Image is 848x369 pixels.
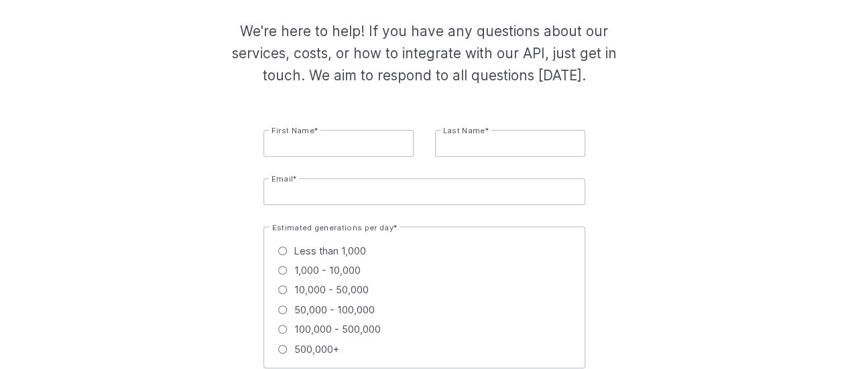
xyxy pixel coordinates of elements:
[271,174,294,183] span: Email
[271,126,314,135] span: First Name
[294,282,369,297] span: 10,000 - 50,000
[278,266,287,275] input: 1,000 - 10,000
[294,243,366,259] span: Less than 1,000
[278,246,287,255] input: Less than 1,000
[210,20,639,87] p: We're here to help! If you have any questions about our services, costs, or how to integrate with...
[294,302,375,317] span: 50,000 - 100,000
[443,126,485,135] span: Last Name
[272,223,393,232] span: Estimated generations per day
[278,325,287,334] input: 100,000 - 500,000
[294,321,381,337] span: 100,000 - 500,000
[294,342,339,357] span: 500,000+
[294,263,361,278] span: 1,000 - 10,000
[278,345,287,354] input: 500,000+
[278,285,287,294] input: 10,000 - 50,000
[278,305,287,314] input: 50,000 - 100,000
